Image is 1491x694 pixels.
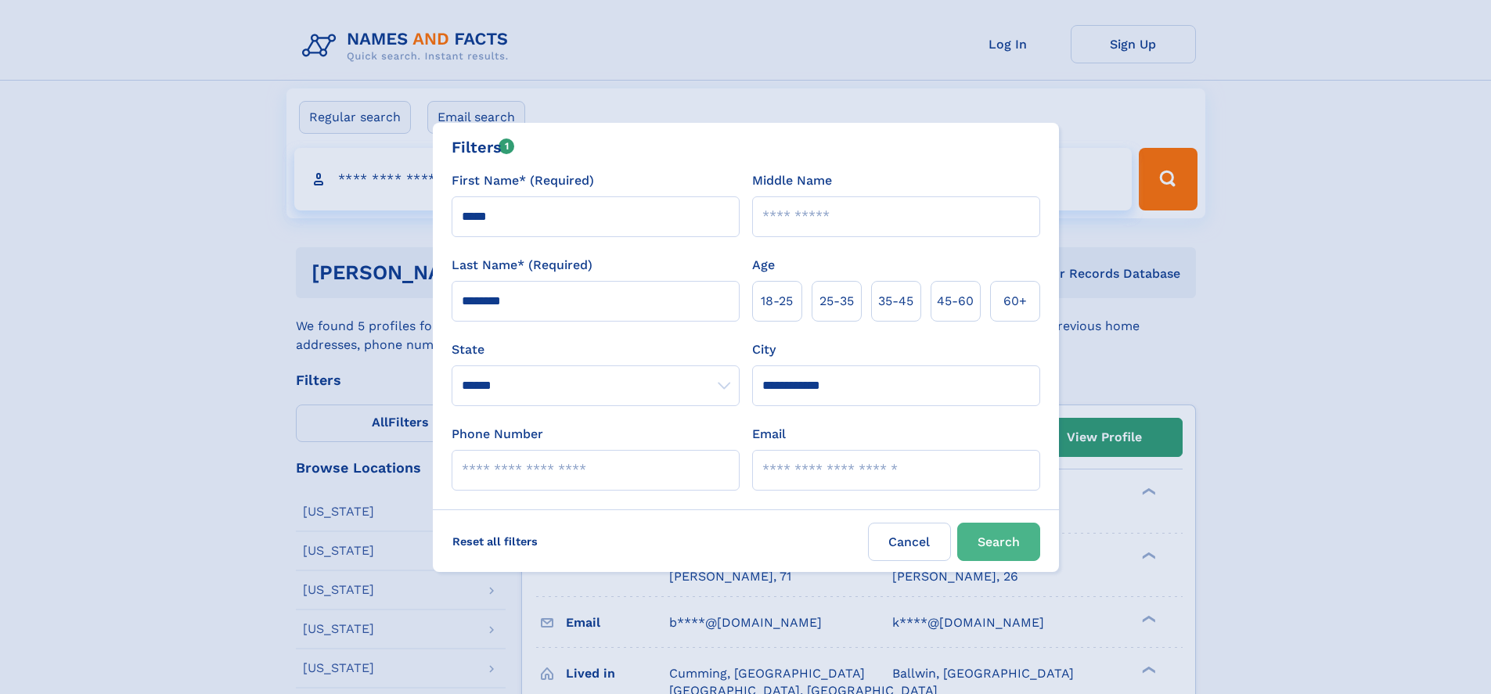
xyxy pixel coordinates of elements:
div: Filters [452,135,515,159]
button: Search [957,523,1040,561]
span: 45‑60 [937,292,974,311]
span: 25‑35 [819,292,854,311]
label: Middle Name [752,171,832,190]
label: Last Name* (Required) [452,256,592,275]
label: Reset all filters [442,523,548,560]
label: Cancel [868,523,951,561]
label: Age [752,256,775,275]
label: Email [752,425,786,444]
label: First Name* (Required) [452,171,594,190]
span: 18‑25 [761,292,793,311]
span: 35‑45 [878,292,913,311]
label: Phone Number [452,425,543,444]
label: City [752,340,776,359]
label: State [452,340,740,359]
span: 60+ [1003,292,1027,311]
